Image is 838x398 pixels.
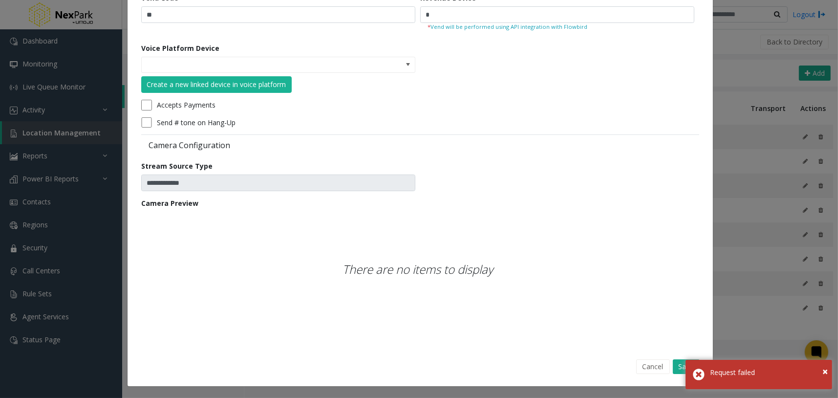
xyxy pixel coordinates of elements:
label: Camera Preview [141,198,198,208]
button: Save [673,359,700,374]
label: Send # tone on Hang-Up [157,117,236,128]
span: × [822,365,828,378]
button: Close [822,364,828,379]
button: Cancel [636,359,670,374]
label: Accepts Payments [157,100,215,110]
div: Request failed [710,367,825,377]
label: Stream Source Type [141,161,213,171]
small: Vend will be performed using API integration with Flowbird [428,23,687,31]
label: Voice Platform Device [141,43,219,53]
input: NO DATA FOUND [142,57,360,73]
label: Camera Configuration [141,140,418,151]
button: Create a new linked device in voice platform [141,76,292,93]
div: Create a new linked device in voice platform [147,79,286,89]
div: There are no items to display [141,212,694,327]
